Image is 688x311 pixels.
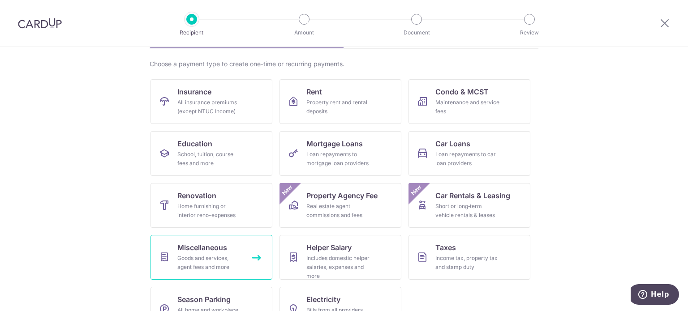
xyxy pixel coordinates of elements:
img: CardUp [18,18,62,29]
span: Condo & MCST [435,86,489,97]
span: Rent [306,86,322,97]
a: InsuranceAll insurance premiums (except NTUC Income) [150,79,272,124]
span: New [409,183,424,198]
span: Electricity [306,294,340,305]
iframe: Opens a widget where you can find more information [631,284,679,307]
span: Car Rentals & Leasing [435,190,510,201]
span: Education [177,138,212,149]
div: Income tax, property tax and stamp duty [435,254,500,272]
span: Car Loans [435,138,470,149]
p: Document [383,28,450,37]
a: EducationSchool, tuition, course fees and more [150,131,272,176]
span: Helper Salary [306,242,352,253]
span: Miscellaneous [177,242,227,253]
div: Choose a payment type to create one-time or recurring payments. [150,60,538,68]
span: Mortgage Loans [306,138,363,149]
p: Amount [271,28,337,37]
a: TaxesIncome tax, property tax and stamp duty [408,235,530,280]
span: Property Agency Fee [306,190,378,201]
div: Home furnishing or interior reno-expenses [177,202,242,220]
span: Renovation [177,190,216,201]
a: Helper SalaryIncludes domestic helper salaries, expenses and more [279,235,401,280]
div: Loan repayments to car loan providers [435,150,500,168]
div: Maintenance and service fees [435,98,500,116]
a: RentProperty rent and rental deposits [279,79,401,124]
div: Includes domestic helper salaries, expenses and more [306,254,371,281]
p: Recipient [159,28,225,37]
span: Taxes [435,242,456,253]
div: Real estate agent commissions and fees [306,202,371,220]
a: Condo & MCSTMaintenance and service fees [408,79,530,124]
a: RenovationHome furnishing or interior reno-expenses [150,183,272,228]
div: School, tuition, course fees and more [177,150,242,168]
div: Goods and services, agent fees and more [177,254,242,272]
div: Loan repayments to mortgage loan providers [306,150,371,168]
span: New [280,183,295,198]
div: All insurance premiums (except NTUC Income) [177,98,242,116]
span: Season Parking [177,294,231,305]
span: Insurance [177,86,211,97]
a: Mortgage LoansLoan repayments to mortgage loan providers [279,131,401,176]
p: Review [496,28,563,37]
a: Property Agency FeeReal estate agent commissions and feesNew [279,183,401,228]
a: Car LoansLoan repayments to car loan providers [408,131,530,176]
a: Car Rentals & LeasingShort or long‑term vehicle rentals & leasesNew [408,183,530,228]
a: MiscellaneousGoods and services, agent fees and more [150,235,272,280]
div: Property rent and rental deposits [306,98,371,116]
div: Short or long‑term vehicle rentals & leases [435,202,500,220]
